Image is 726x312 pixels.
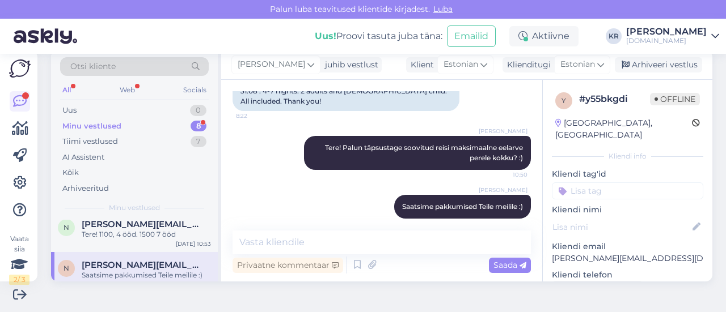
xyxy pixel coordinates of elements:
[444,58,478,71] span: Estonian
[447,25,496,47] button: Emailid
[325,143,525,162] span: Tere! Palun täpsustage soovitud reisi maksimaalne eelarve perele kokku? :)
[9,59,31,78] img: Askly Logo
[615,57,702,72] div: Arhiveeri vestlus
[485,219,527,228] span: 16:57
[560,58,595,71] span: Estonian
[64,223,69,232] span: n
[233,258,343,273] div: Privaatne kommentaar
[552,204,703,216] p: Kliendi nimi
[579,92,650,106] div: # y55bkgdi
[191,136,206,147] div: 7
[64,264,69,272] span: n
[606,28,622,44] div: KR
[175,280,211,289] div: [DATE] 10:50
[552,182,703,199] input: Lisa tag
[406,59,434,71] div: Klient
[509,26,579,46] div: Aktiivne
[626,27,707,36] div: [PERSON_NAME]
[9,275,29,285] div: 2 / 3
[62,167,79,178] div: Kõik
[236,112,278,120] span: 8:22
[82,270,211,280] div: Saatsime pakkumised Teile meilile :)
[552,269,703,281] p: Kliendi telefon
[176,240,211,248] div: [DATE] 10:53
[552,151,703,161] div: Kliendi info
[479,186,527,194] span: [PERSON_NAME]
[62,152,104,163] div: AI Assistent
[493,260,526,270] span: Saada
[503,59,551,71] div: Klienditugi
[315,29,442,43] div: Proovi tasuta juba täna:
[626,36,707,45] div: [DOMAIN_NAME]
[552,253,703,264] p: [PERSON_NAME][EMAIL_ADDRESS][DOMAIN_NAME]
[650,93,700,105] span: Offline
[117,83,137,97] div: Web
[238,58,305,71] span: [PERSON_NAME]
[320,59,378,71] div: juhib vestlust
[402,202,523,211] span: Saatsime pakkumised Teile meilile :)
[191,121,206,132] div: 8
[626,27,719,45] a: [PERSON_NAME][DOMAIN_NAME]
[485,170,527,179] span: 10:50
[552,168,703,180] p: Kliendi tag'id
[70,61,116,72] span: Otsi kliente
[82,260,200,270] span: neumann.eve@gmail.com
[190,105,206,116] div: 0
[9,234,29,285] div: Vaata siia
[62,121,121,132] div: Minu vestlused
[62,183,109,194] div: Arhiveeritud
[62,136,118,147] div: Tiimi vestlused
[552,281,643,296] div: Küsi telefoninumbrit
[430,4,456,14] span: Luba
[562,96,566,105] span: y
[62,105,77,116] div: Uus
[82,219,200,229] span: neumann.eve@gmail.com
[555,117,692,141] div: [GEOGRAPHIC_DATA], [GEOGRAPHIC_DATA]
[60,83,73,97] div: All
[315,31,336,41] b: Uus!
[479,127,527,135] span: [PERSON_NAME]
[552,241,703,253] p: Kliendi email
[181,83,209,97] div: Socials
[82,229,211,240] div: Tere! 1100, 4 ööd. 1500 7 ööd
[109,203,160,213] span: Minu vestlused
[552,221,690,233] input: Lisa nimi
